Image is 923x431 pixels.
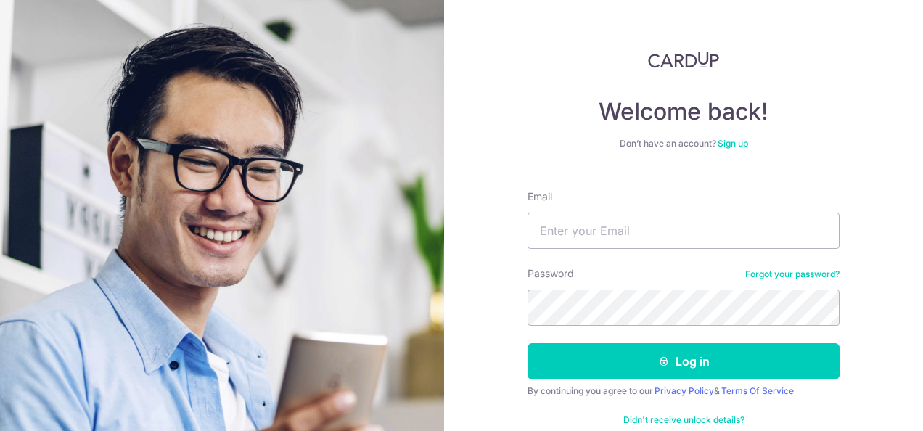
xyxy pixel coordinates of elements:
[721,385,794,396] a: Terms Of Service
[718,138,748,149] a: Sign up
[623,414,744,426] a: Didn't receive unlock details?
[745,268,840,280] a: Forgot your password?
[655,385,714,396] a: Privacy Policy
[528,189,552,204] label: Email
[528,343,840,379] button: Log in
[528,213,840,249] input: Enter your Email
[528,97,840,126] h4: Welcome back!
[648,51,719,68] img: CardUp Logo
[528,266,574,281] label: Password
[528,385,840,397] div: By continuing you agree to our &
[528,138,840,149] div: Don’t have an account?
